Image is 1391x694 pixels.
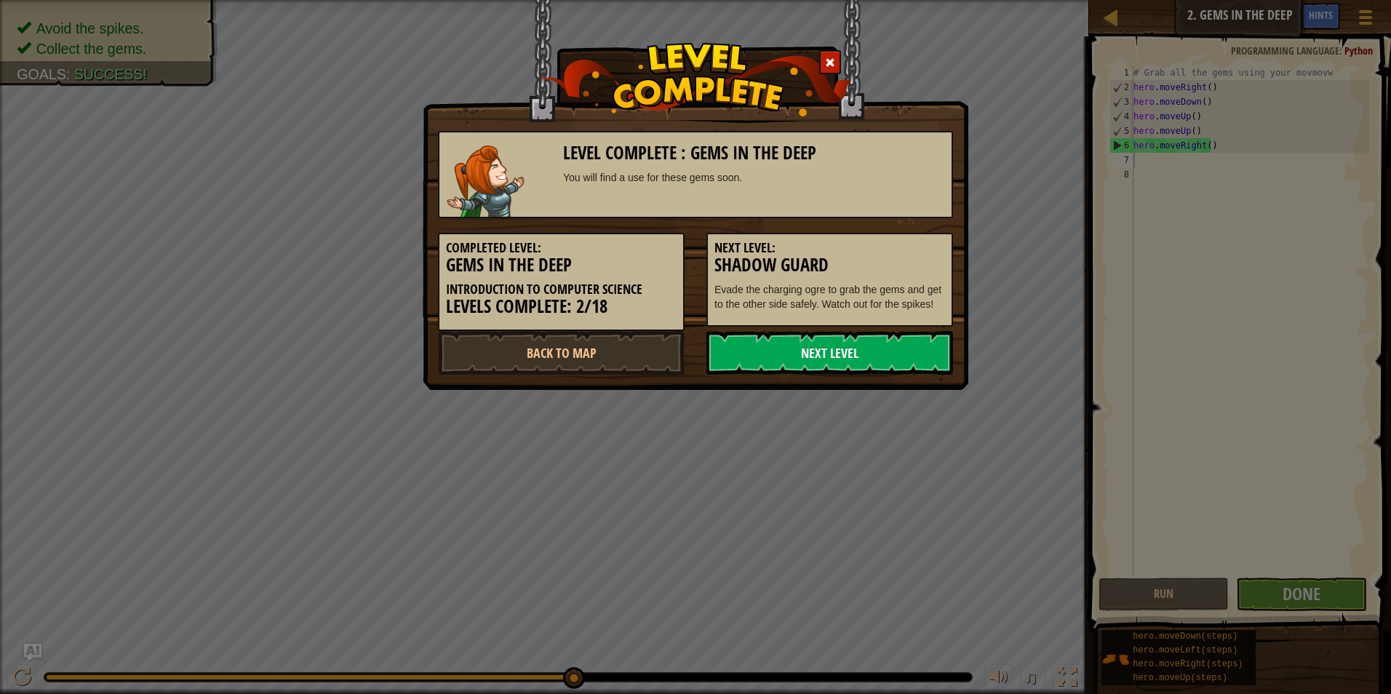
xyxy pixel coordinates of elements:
[714,255,945,275] h3: Shadow Guard
[446,255,677,275] h3: Gems in the Deep
[706,331,953,375] a: Next Level
[563,143,945,163] h3: Level Complete : Gems in the Deep
[714,241,945,255] h5: Next Level:
[714,282,945,311] p: Evade the charging ogre to grab the gems and get to the other side safely. Watch out for the spikes!
[438,331,685,375] a: Back to Map
[446,297,677,316] h3: Levels Complete: 2/18
[447,145,525,217] img: captain.png
[446,241,677,255] h5: Completed Level:
[563,170,945,185] div: You will find a use for these gems soon.
[446,282,677,297] h5: Introduction to Computer Science
[540,43,852,116] img: level_complete.png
